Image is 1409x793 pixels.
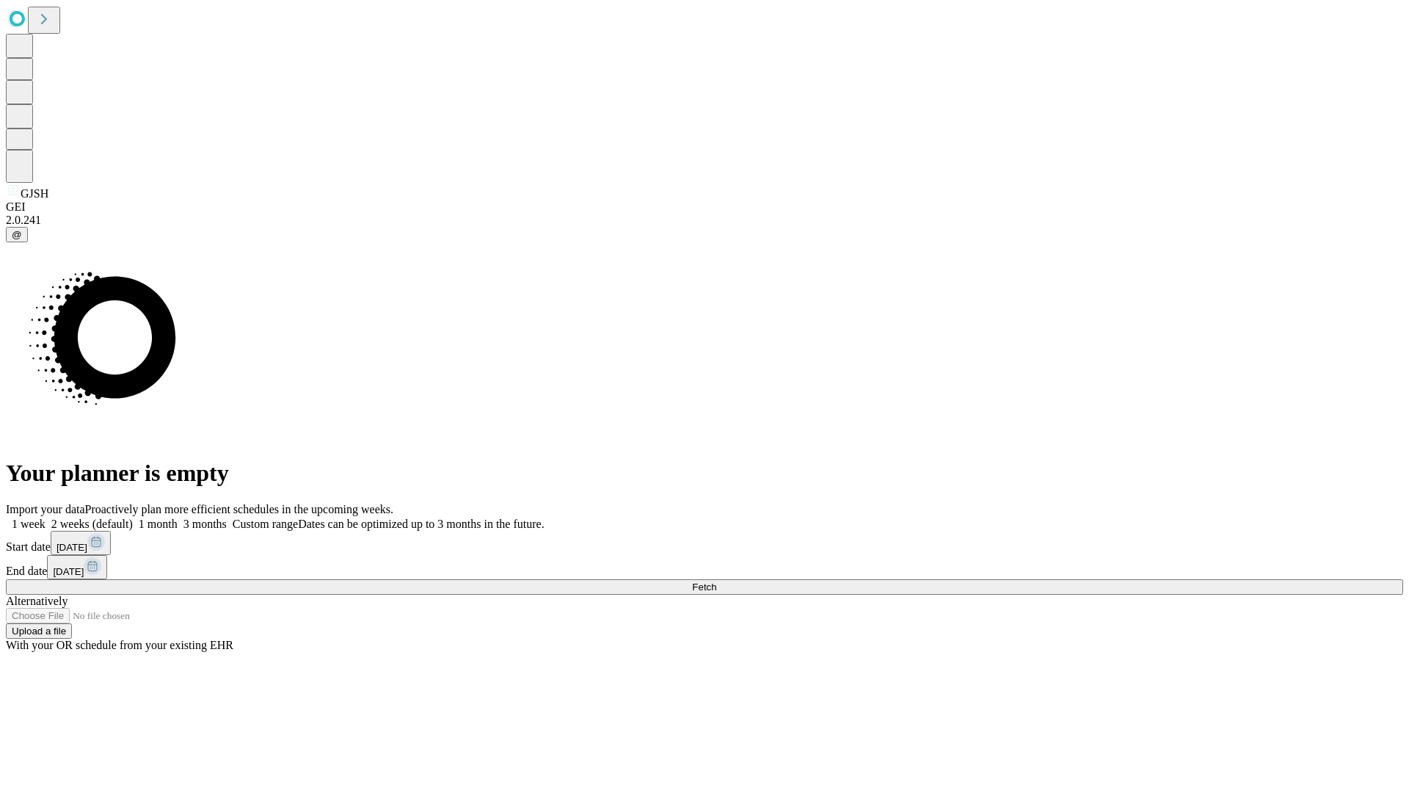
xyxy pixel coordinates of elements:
span: [DATE] [53,566,84,577]
span: 2 weeks (default) [51,518,133,530]
button: [DATE] [47,555,107,579]
button: Fetch [6,579,1403,595]
span: Proactively plan more efficient schedules in the upcoming weeks. [85,503,393,515]
span: @ [12,229,22,240]
div: GEI [6,200,1403,214]
span: 3 months [183,518,227,530]
span: Alternatively [6,595,68,607]
span: Custom range [233,518,298,530]
div: 2.0.241 [6,214,1403,227]
span: 1 week [12,518,45,530]
div: Start date [6,531,1403,555]
span: Dates can be optimized up to 3 months in the future. [298,518,544,530]
span: 1 month [139,518,178,530]
span: With your OR schedule from your existing EHR [6,639,233,651]
span: Import your data [6,503,85,515]
div: End date [6,555,1403,579]
h1: Your planner is empty [6,460,1403,487]
button: Upload a file [6,623,72,639]
button: @ [6,227,28,242]
span: [DATE] [57,542,87,553]
button: [DATE] [51,531,111,555]
span: Fetch [692,582,716,593]
span: GJSH [21,187,48,200]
